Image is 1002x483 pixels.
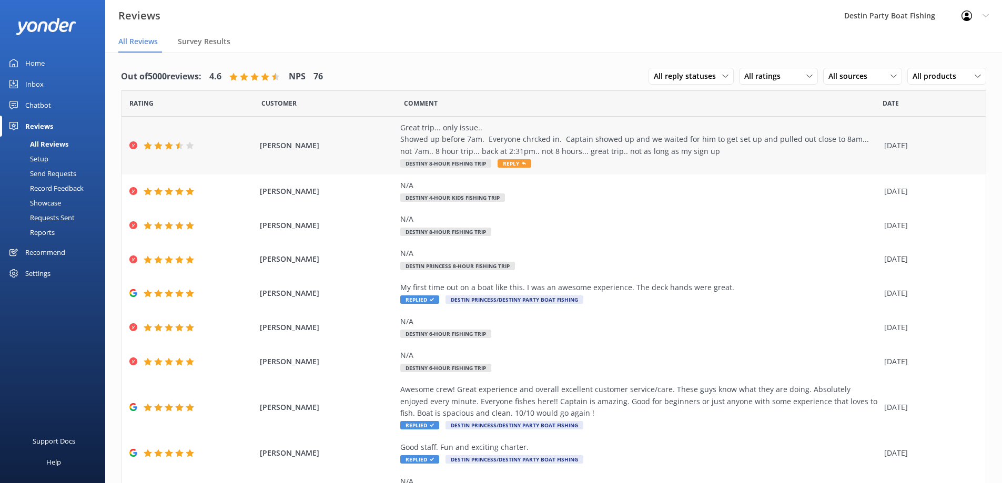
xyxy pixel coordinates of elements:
span: Destiny 6-Hour Fishing Trip [400,330,491,338]
span: All Reviews [118,36,158,47]
div: Inbox [25,74,44,95]
span: [PERSON_NAME] [260,447,396,459]
h4: NPS [289,70,306,84]
div: [DATE] [884,287,973,299]
span: Replied [400,455,439,464]
a: Setup [6,151,105,166]
span: [PERSON_NAME] [260,322,396,333]
span: Destin Princess 8-Hour Fishing Trip [400,262,515,270]
div: Showcase [6,196,61,210]
span: [PERSON_NAME] [260,140,396,151]
div: All Reviews [6,137,68,151]
div: Home [25,53,45,74]
div: [DATE] [884,140,973,151]
span: Date [883,98,899,108]
span: All products [913,70,963,82]
div: Settings [25,263,50,284]
div: Chatbot [25,95,51,116]
a: Record Feedback [6,181,105,196]
div: Send Requests [6,166,76,181]
span: Destin Princess/Destiny Party Boat Fishing [446,455,583,464]
span: [PERSON_NAME] [260,253,396,265]
span: [PERSON_NAME] [260,402,396,413]
div: [DATE] [884,447,973,459]
h4: 76 [313,70,323,84]
a: All Reviews [6,137,105,151]
span: Replied [400,295,439,304]
span: [PERSON_NAME] [260,186,396,197]
div: Awesome crew! Great experience and overall excellent customer service/care. These guys know what ... [400,384,879,419]
h3: Reviews [118,7,160,24]
div: N/A [400,350,879,361]
div: Reviews [25,116,53,137]
span: Reply [498,159,531,168]
div: N/A [400,316,879,327]
span: Date [129,98,154,108]
div: [DATE] [884,356,973,367]
div: Great trip... only issue.. Showed up before 7am. Everyone chrcked in. Captain showed up and we wa... [400,122,879,157]
div: Recommend [25,242,65,263]
h4: Out of 5000 reviews: [121,70,201,84]
span: All ratings [744,70,787,82]
span: [PERSON_NAME] [260,287,396,299]
a: Showcase [6,196,105,210]
a: Send Requests [6,166,105,181]
span: All sources [828,70,874,82]
span: Destin Princess/Destiny Party Boat Fishing [446,421,583,429]
span: Question [404,98,438,108]
a: Requests Sent [6,210,105,225]
div: Reports [6,225,55,240]
a: Reports [6,225,105,240]
span: [PERSON_NAME] [260,220,396,231]
img: yonder-white-logo.png [16,18,76,35]
span: Destin Princess/Destiny Party Boat Fishing [446,295,583,304]
div: Help [46,451,61,472]
span: Destiny 4-Hour Kids Fishing Trip [400,193,505,202]
div: N/A [400,180,879,191]
div: Requests Sent [6,210,75,225]
div: Good staff. Fun and exciting charter. [400,441,879,453]
span: Destiny 6-Hour Fishing Trip [400,364,491,372]
h4: 4.6 [209,70,221,84]
div: N/A [400,248,879,259]
span: Survey Results [178,36,230,47]
span: All reply statuses [654,70,722,82]
span: Replied [400,421,439,429]
div: My first time out on a boat like this. I was an awesome experience. The deck hands were great. [400,282,879,293]
div: [DATE] [884,253,973,265]
span: [PERSON_NAME] [260,356,396,367]
div: N/A [400,213,879,225]
div: Record Feedback [6,181,84,196]
div: Setup [6,151,48,166]
span: Date [261,98,297,108]
div: [DATE] [884,186,973,197]
span: Destiny 8-Hour Fishing Trip [400,228,491,236]
div: Support Docs [33,430,75,451]
div: [DATE] [884,322,973,333]
div: [DATE] [884,220,973,231]
div: [DATE] [884,402,973,413]
span: Destiny 8-Hour Fishing Trip [400,159,491,168]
